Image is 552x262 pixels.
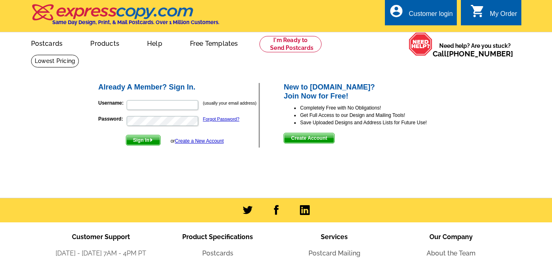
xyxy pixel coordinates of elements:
div: My Order [490,10,517,22]
li: [DATE] - [DATE] 7AM - 4PM PT [42,249,159,258]
img: help [409,32,433,56]
span: Customer Support [72,233,130,241]
div: or [170,137,223,145]
a: Postcards [18,33,76,52]
a: About the Team [427,249,476,257]
a: [PHONE_NUMBER] [447,49,513,58]
a: account_circle Customer login [389,9,453,19]
span: Need help? Are you stuck? [433,42,517,58]
a: Free Templates [177,33,251,52]
span: Sign In [126,135,160,145]
small: (usually your email address) [203,101,257,105]
a: Postcard Mailing [308,249,360,257]
img: button-next-arrow-white.png [150,138,153,142]
span: Services [321,233,348,241]
i: account_circle [389,4,404,18]
button: Create Account [284,133,334,143]
div: Customer login [409,10,453,22]
a: Products [77,33,132,52]
span: Our Company [429,233,473,241]
a: Help [134,33,175,52]
i: shopping_cart [470,4,485,18]
label: Username: [98,99,126,107]
li: Completely Free with No Obligations! [300,104,455,112]
button: Sign In [126,135,161,146]
label: Password: [98,115,126,123]
a: Same Day Design, Print, & Mail Postcards. Over 1 Million Customers. [31,10,219,25]
a: Forgot Password? [203,116,239,121]
a: shopping_cart My Order [470,9,517,19]
h2: Already A Member? Sign In. [98,83,259,92]
h4: Same Day Design, Print, & Mail Postcards. Over 1 Million Customers. [52,19,219,25]
a: Create a New Account [175,138,223,144]
span: Call [433,49,513,58]
a: Postcards [202,249,233,257]
h2: New to [DOMAIN_NAME]? Join Now for Free! [284,83,455,101]
li: Save Uploaded Designs and Address Lists for Future Use! [300,119,455,126]
span: Product Specifications [182,233,253,241]
li: Get Full Access to our Design and Mailing Tools! [300,112,455,119]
